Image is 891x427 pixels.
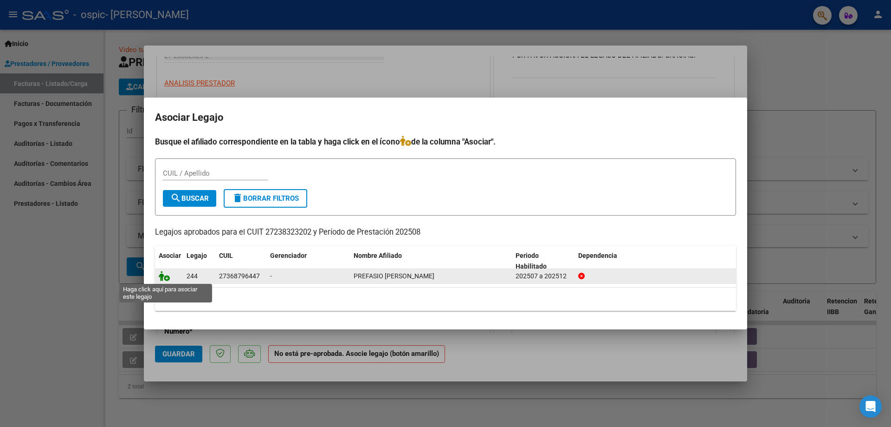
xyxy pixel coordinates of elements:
span: Gerenciador [270,252,307,259]
span: PREFASIO ANTONELLA BELEN [354,272,434,280]
span: Borrar Filtros [232,194,299,203]
p: Legajos aprobados para el CUIT 27238323202 y Período de Prestación 202508 [155,227,736,238]
button: Borrar Filtros [224,189,307,208]
mat-icon: search [170,192,181,204]
div: 202507 a 202512 [516,271,571,282]
div: 27368796447 [219,271,260,282]
datatable-header-cell: Nombre Afiliado [350,246,512,276]
button: Buscar [163,190,216,207]
div: Open Intercom Messenger [859,395,882,418]
datatable-header-cell: Legajo [183,246,215,276]
datatable-header-cell: Periodo Habilitado [512,246,575,276]
span: Legajo [187,252,207,259]
h4: Busque el afiliado correspondiente en la tabla y haga click en el ícono de la columna "Asociar". [155,136,736,148]
mat-icon: delete [232,192,243,204]
datatable-header-cell: CUIL [215,246,266,276]
span: Buscar [170,194,209,203]
div: 1 registros [155,288,736,311]
span: Nombre Afiliado [354,252,402,259]
span: CUIL [219,252,233,259]
h2: Asociar Legajo [155,109,736,126]
span: Periodo Habilitado [516,252,547,270]
datatable-header-cell: Dependencia [575,246,736,276]
span: - [270,272,272,280]
span: Asociar [159,252,181,259]
datatable-header-cell: Asociar [155,246,183,276]
span: 244 [187,272,198,280]
span: Dependencia [578,252,617,259]
datatable-header-cell: Gerenciador [266,246,350,276]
